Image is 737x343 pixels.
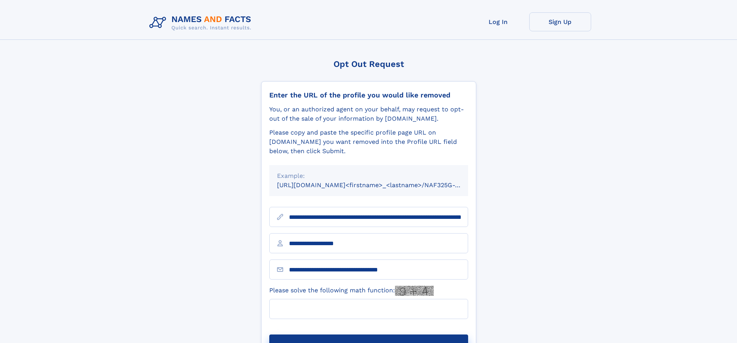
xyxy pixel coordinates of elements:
[269,128,468,156] div: Please copy and paste the specific profile page URL on [DOMAIN_NAME] you want removed into the Pr...
[529,12,591,31] a: Sign Up
[269,105,468,123] div: You, or an authorized agent on your behalf, may request to opt-out of the sale of your informatio...
[277,181,483,189] small: [URL][DOMAIN_NAME]<firstname>_<lastname>/NAF325G-xxxxxxxx
[467,12,529,31] a: Log In
[269,286,434,296] label: Please solve the following math function:
[146,12,258,33] img: Logo Names and Facts
[261,59,476,69] div: Opt Out Request
[269,91,468,99] div: Enter the URL of the profile you would like removed
[277,171,460,181] div: Example:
